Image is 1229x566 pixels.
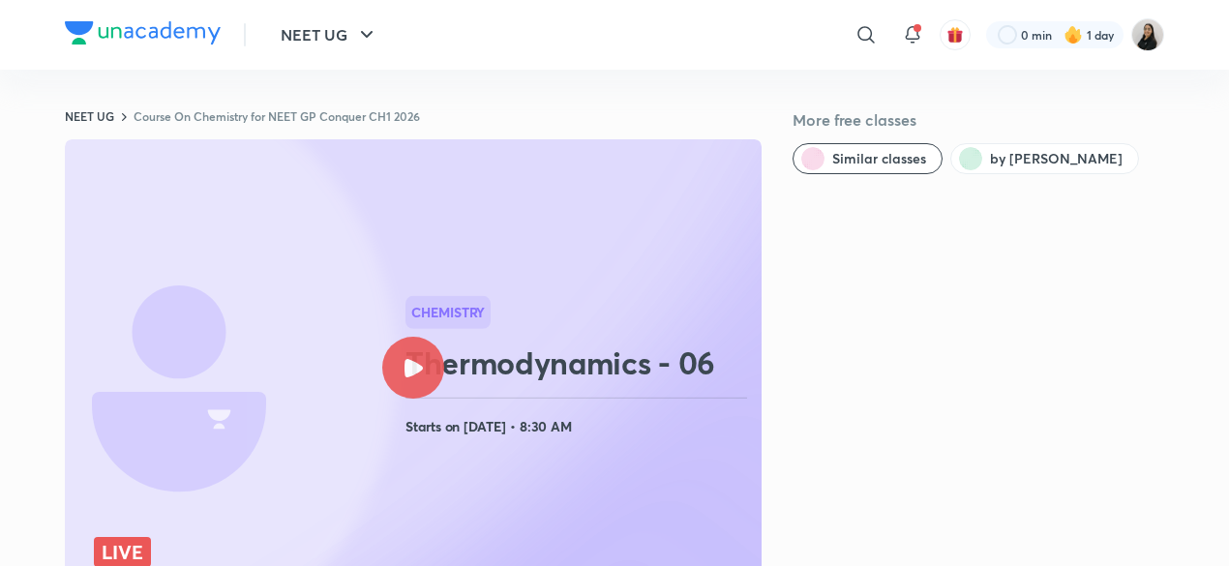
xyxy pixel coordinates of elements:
h2: Thermodynamics - 06 [405,343,754,382]
img: avatar [946,26,964,44]
button: by Manisha Gaur [950,143,1139,174]
a: NEET UG [65,108,114,124]
img: Manisha Gaur [1131,18,1164,51]
h5: More free classes [793,108,1164,132]
img: streak [1064,25,1083,45]
button: Similar classes [793,143,943,174]
span: by Manisha Gaur [990,149,1123,168]
span: Similar classes [832,149,926,168]
h4: Starts on [DATE] • 8:30 AM [405,414,754,439]
a: Company Logo [65,21,221,49]
img: Company Logo [65,21,221,45]
button: NEET UG [269,15,390,54]
button: avatar [940,19,971,50]
a: Course On Chemistry for NEET GP Conquer CH1 2026 [134,108,420,124]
